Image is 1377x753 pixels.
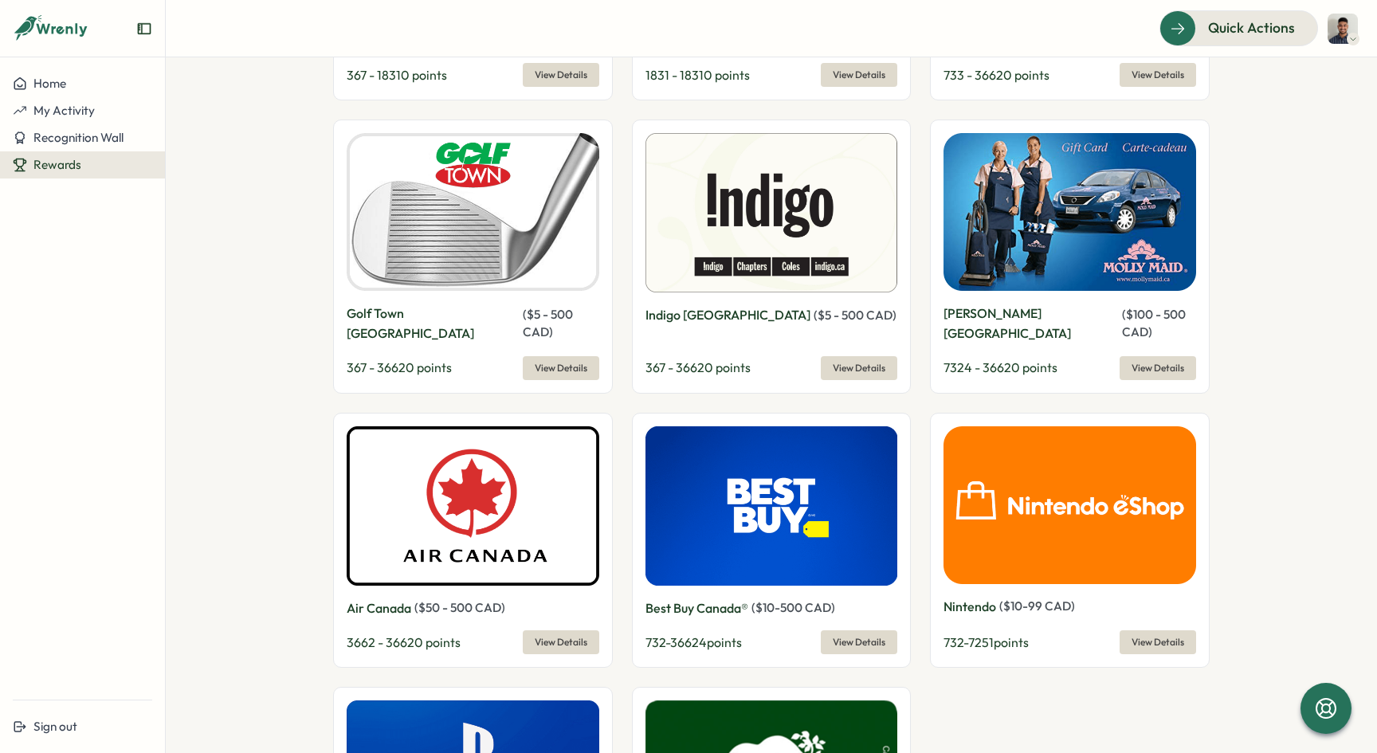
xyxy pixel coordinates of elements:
[1159,10,1318,45] button: Quick Actions
[347,304,520,343] p: Golf Town [GEOGRAPHIC_DATA]
[136,21,152,37] button: Expand sidebar
[1208,18,1295,38] span: Quick Actions
[347,67,447,83] span: 367 - 18310 points
[1120,356,1196,380] button: View Details
[943,426,1196,584] img: Nintendo
[814,308,896,323] span: ( $ 5 - 500 CAD )
[347,634,461,650] span: 3662 - 36620 points
[833,357,885,379] span: View Details
[347,133,599,291] img: Golf Town Canada
[33,76,66,91] span: Home
[645,305,810,325] p: Indigo [GEOGRAPHIC_DATA]
[645,634,742,650] span: 732 - 36624 points
[943,304,1119,343] p: [PERSON_NAME] [GEOGRAPHIC_DATA]
[1120,630,1196,654] button: View Details
[33,719,77,734] span: Sign out
[523,307,573,339] span: ( $ 5 - 500 CAD )
[1120,63,1196,87] button: View Details
[33,157,81,172] span: Rewards
[1132,357,1184,379] span: View Details
[645,133,898,292] img: Indigo Canada
[1328,14,1358,44] img: Shiven Shukla
[523,63,599,87] button: View Details
[645,598,748,618] p: Best Buy Canada®
[33,103,95,118] span: My Activity
[821,630,897,654] button: View Details
[523,356,599,380] button: View Details
[645,67,750,83] span: 1831 - 18310 points
[821,356,897,380] button: View Details
[999,598,1075,614] span: ( $ 10 - 99 CAD )
[414,600,505,615] span: ( $ 50 - 500 CAD )
[535,357,587,379] span: View Details
[535,64,587,86] span: View Details
[535,631,587,653] span: View Details
[821,63,897,87] button: View Details
[347,359,452,375] span: 367 - 36620 points
[751,600,835,615] span: ( $ 10 - 500 CAD )
[1132,631,1184,653] span: View Details
[943,133,1196,291] img: Molly Maid Canada
[833,631,885,653] span: View Details
[943,634,1029,650] span: 732 - 7251 points
[645,426,898,586] img: Best Buy Canada®
[1132,64,1184,86] span: View Details
[943,67,1049,83] span: 733 - 36620 points
[943,597,996,617] p: Nintendo
[347,426,599,586] img: Air Canada
[1122,307,1186,339] span: ( $ 100 - 500 CAD )
[833,64,885,86] span: View Details
[347,598,411,618] p: Air Canada
[943,359,1057,375] span: 7324 - 36620 points
[33,130,124,145] span: Recognition Wall
[523,630,599,654] button: View Details
[645,359,751,375] span: 367 - 36620 points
